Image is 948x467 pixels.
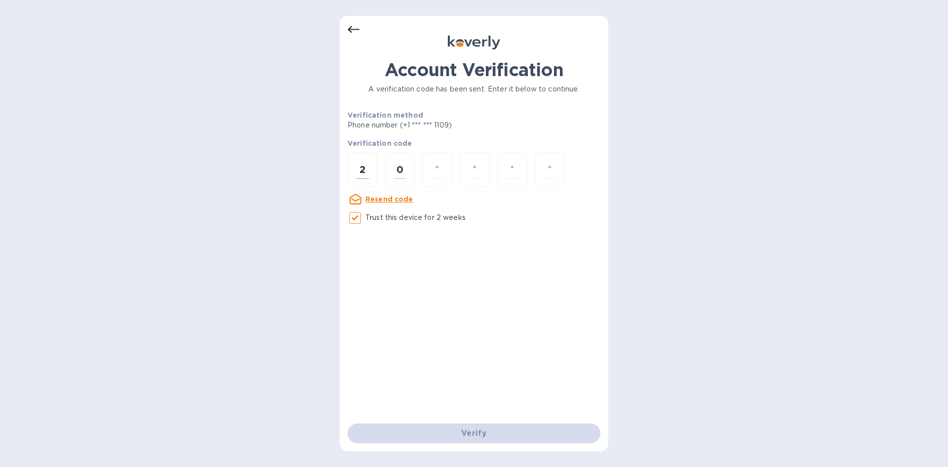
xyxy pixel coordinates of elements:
p: A verification code has been sent. Enter it below to continue. [348,84,600,94]
u: Resend code [365,195,413,203]
b: Verification method [348,111,423,119]
p: Trust this device for 2 weeks [365,212,466,223]
p: Verification code [348,138,600,148]
p: Phone number (+1 *** *** 1109) [348,120,527,130]
h1: Account Verification [348,59,600,80]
